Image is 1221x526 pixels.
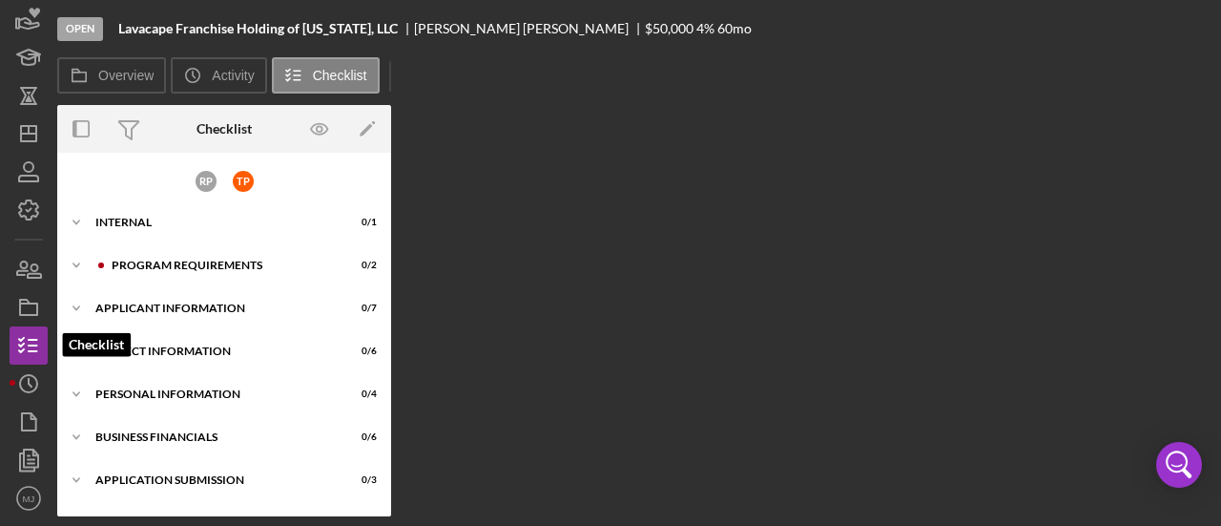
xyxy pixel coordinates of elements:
div: 0 / 2 [342,260,377,271]
div: 0 / 4 [342,389,377,400]
button: MJ [10,479,48,517]
div: 0 / 1 [342,217,377,228]
span: $50,000 [645,20,693,36]
div: Open Intercom Messenger [1156,442,1202,488]
div: 0 / 6 [342,431,377,443]
div: PROJECT INFORMATION [95,346,329,357]
div: 0 / 3 [342,474,377,486]
text: MJ [23,494,35,504]
button: Activity [171,57,266,94]
div: [PERSON_NAME] [PERSON_NAME] [414,21,645,36]
div: Checklist [197,121,252,137]
div: Personal Information [95,389,329,400]
div: Application Submission [95,474,329,486]
button: Overview [57,57,166,94]
button: Checklist [272,57,380,94]
div: APPLICANT INFORMATION [95,303,329,314]
label: Activity [212,68,254,83]
div: 0 / 6 [342,346,377,357]
div: Internal [95,217,329,228]
div: 0 / 7 [342,303,377,314]
div: T P [233,171,254,192]
div: Business Financials [95,431,329,443]
div: Program Requirements [112,260,329,271]
label: Overview [98,68,154,83]
label: Checklist [313,68,367,83]
b: Lavacape Franchise Holding of [US_STATE], LLC [118,21,398,36]
div: R P [196,171,217,192]
div: 4 % [696,21,714,36]
div: 60 mo [717,21,752,36]
div: Open [57,17,103,41]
